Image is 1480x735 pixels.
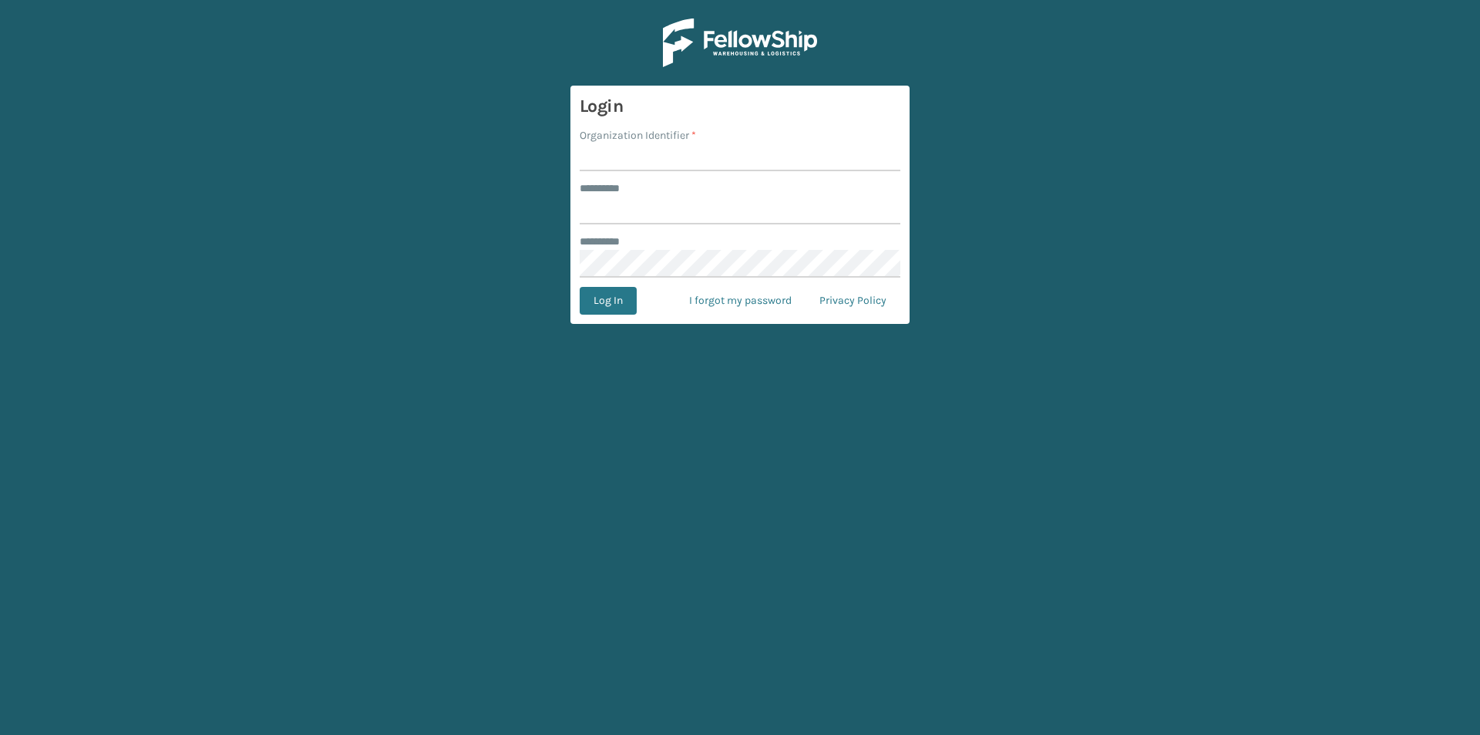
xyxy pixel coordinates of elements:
a: Privacy Policy [806,287,900,315]
label: Organization Identifier [580,127,696,143]
h3: Login [580,95,900,118]
button: Log In [580,287,637,315]
a: I forgot my password [675,287,806,315]
img: Logo [663,19,817,67]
